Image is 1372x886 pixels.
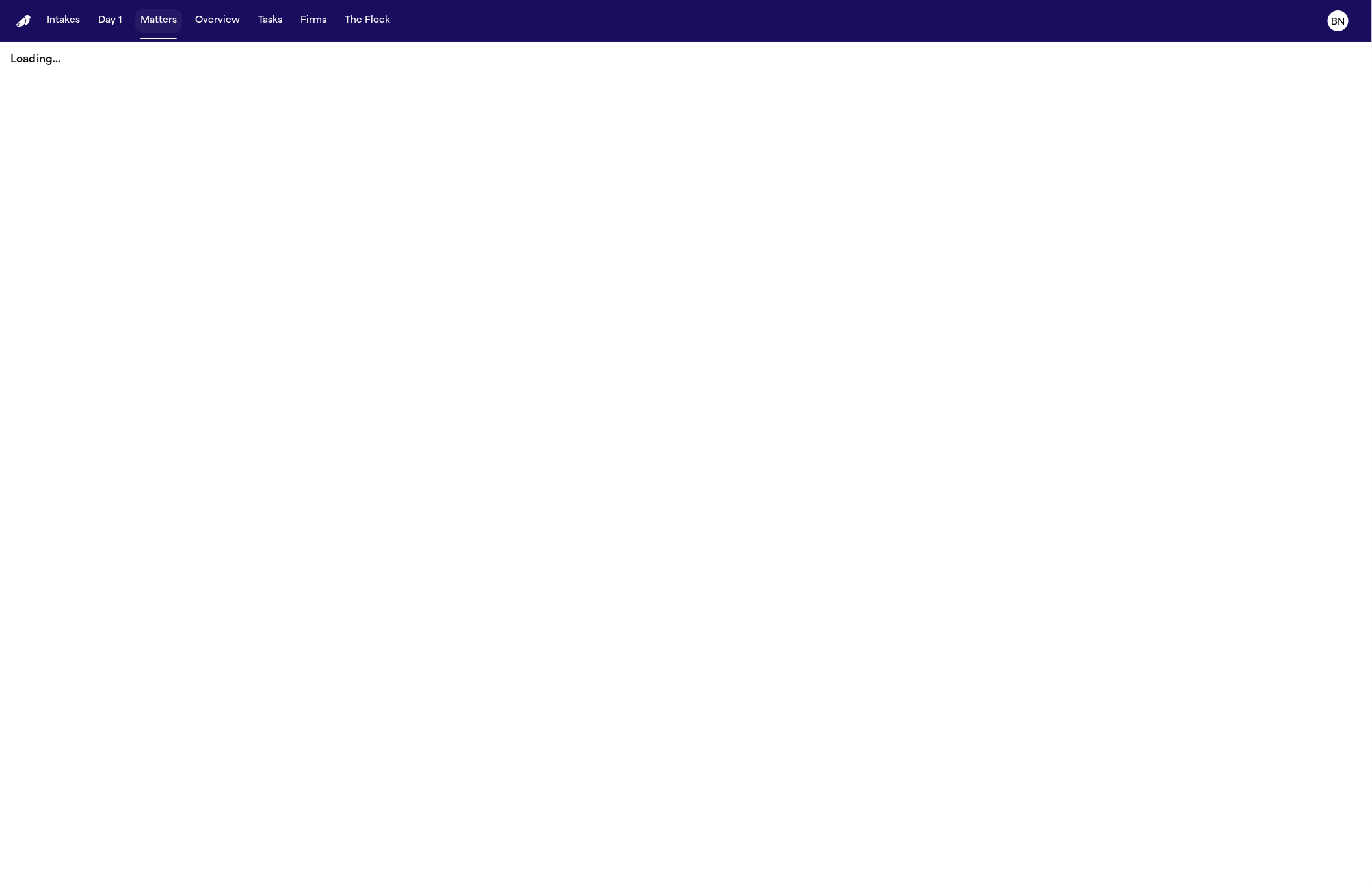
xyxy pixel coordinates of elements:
button: Intakes [42,9,85,33]
button: Day 1 [93,9,127,33]
button: The Flock [339,9,395,33]
button: Matters [135,9,182,33]
button: Overview [190,9,245,33]
img: Finch Logo [16,15,31,27]
button: Firms [295,9,332,33]
a: Home [16,15,31,27]
p: Loading... [10,52,1362,68]
button: Tasks [253,9,287,33]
